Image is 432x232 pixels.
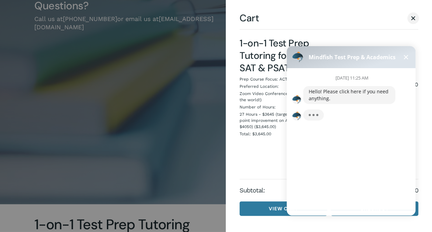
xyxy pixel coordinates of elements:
[240,111,319,130] p: 27 Hours - $3645 (targeting 5+ / 200+ point improvement on ACT / SAT; reg. $4050) ($3,645.00)
[240,14,259,22] span: Cart
[240,201,327,216] a: View cart
[240,131,251,138] dt: Total:
[240,76,278,83] dt: Prep Course Focus:
[240,91,319,103] p: Zoom Video Conference (anywhere in the world!)
[279,76,287,82] p: ACT
[240,83,279,91] dt: Preferred Location:
[252,131,271,137] p: $3,645.00
[280,36,422,222] iframe: Chatbot
[240,186,392,194] strong: Subtotal:
[240,104,276,111] dt: Number of Hours:
[240,37,312,74] a: 1-on-1 Test Prep Tutoring for ACT, SAT & PSAT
